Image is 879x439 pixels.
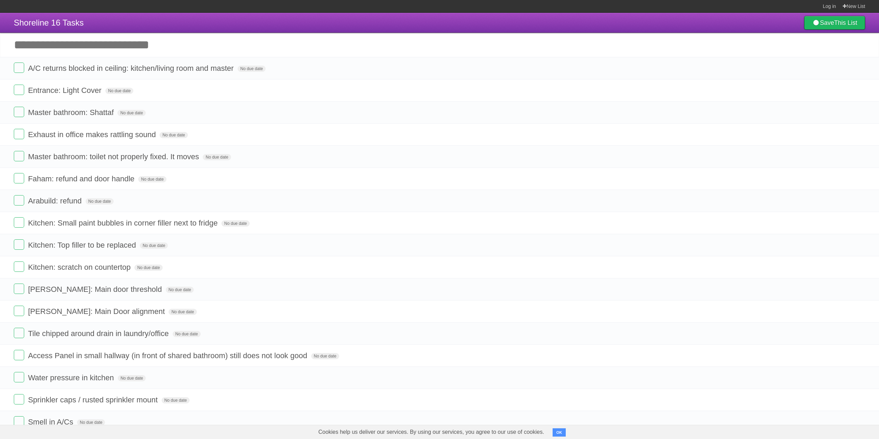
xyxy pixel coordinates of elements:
span: Sprinkler caps / rusted sprinkler mount [28,395,159,404]
span: Entrance: Light Cover [28,86,103,95]
label: Done [14,328,24,338]
span: Smell in A/Cs [28,418,75,426]
label: Done [14,173,24,183]
label: Done [14,261,24,272]
span: No due date [134,265,162,271]
label: Done [14,350,24,360]
span: No due date [162,397,190,403]
span: Master bathroom: toilet not properly fixed. It moves [28,152,201,161]
label: Done [14,151,24,161]
span: Faham: refund and door handle [28,174,136,183]
label: Done [14,416,24,427]
label: Done [14,195,24,206]
span: No due date [160,132,188,138]
span: No due date [311,353,339,359]
span: Shoreline 16 Tasks [14,18,84,27]
label: Done [14,394,24,404]
span: No due date [140,242,168,249]
span: Exhaust in office makes rattling sound [28,130,157,139]
span: [PERSON_NAME]: Main door threshold [28,285,164,294]
button: OK [553,428,566,437]
label: Done [14,217,24,228]
span: No due date [77,419,105,426]
span: No due date [221,220,249,227]
span: A/C returns blocked in ceiling: kitchen/living room and master [28,64,236,73]
span: Cookies help us deliver our services. By using our services, you agree to our use of cookies. [312,425,551,439]
span: No due date [173,331,201,337]
span: No due date [118,375,146,381]
span: No due date [238,66,266,72]
label: Done [14,284,24,294]
label: Done [14,85,24,95]
span: No due date [166,287,194,293]
span: Kitchen: Small paint bubbles in corner filler next to fridge [28,219,219,227]
span: Water pressure in kitchen [28,373,116,382]
span: Kitchen: Top filler to be replaced [28,241,138,249]
label: Done [14,372,24,382]
b: This List [834,19,857,26]
span: No due date [203,154,231,160]
label: Done [14,107,24,117]
a: SaveThis List [804,16,865,30]
span: No due date [105,88,133,94]
span: Master bathroom: Shattaf [28,108,115,117]
label: Done [14,129,24,139]
label: Done [14,306,24,316]
span: Access Panel in small hallway (in front of shared bathroom) still does not look good [28,351,309,360]
span: Tile chipped around drain in laundry/office [28,329,170,338]
label: Done [14,239,24,250]
label: Done [14,63,24,73]
span: No due date [86,198,114,204]
span: No due date [169,309,197,315]
span: No due date [117,110,145,116]
span: No due date [138,176,166,182]
span: [PERSON_NAME]: Main Door alignment [28,307,166,316]
span: Arabuild: refund [28,197,83,205]
span: Kitchen: scratch on countertop [28,263,132,271]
